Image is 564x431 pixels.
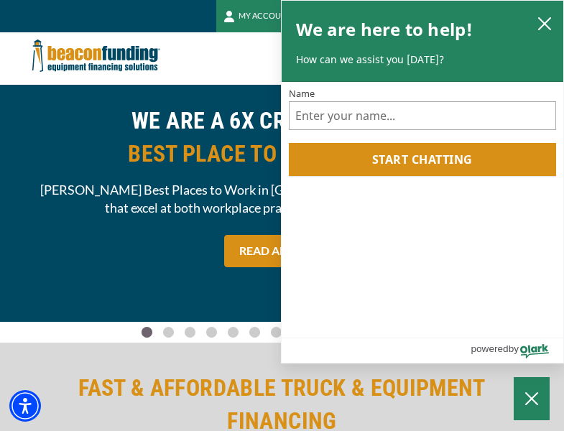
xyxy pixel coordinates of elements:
[289,101,557,130] input: Name
[32,104,532,170] h2: WE ARE A 6X CRAIN'S CHICAGO
[471,340,508,358] span: powered
[182,326,199,338] a: Go To Slide 2
[289,143,557,176] button: Start chatting
[160,326,177,338] a: Go To Slide 1
[289,89,557,98] label: Name
[203,326,221,338] a: Go To Slide 3
[268,326,285,338] a: Go To Slide 6
[296,15,473,44] h2: We are here to help!
[533,13,556,33] button: close chatbox
[139,326,156,338] a: Go To Slide 0
[224,235,340,267] a: READ ABOUT IT
[509,340,519,358] span: by
[225,326,242,338] a: Go To Slide 4
[471,338,563,363] a: Powered by Olark
[246,326,264,338] a: Go To Slide 5
[9,390,41,422] div: Accessibility Menu
[32,32,160,79] img: Beacon Funding Corporation logo
[296,52,550,67] p: How can we assist you [DATE]?
[514,377,550,420] button: Close Chatbox
[32,181,532,217] span: [PERSON_NAME] Best Places to Work in [GEOGRAPHIC_DATA] recognizes employers that excel at both wo...
[32,137,532,170] span: BEST PLACE TO WORK NOMINEE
